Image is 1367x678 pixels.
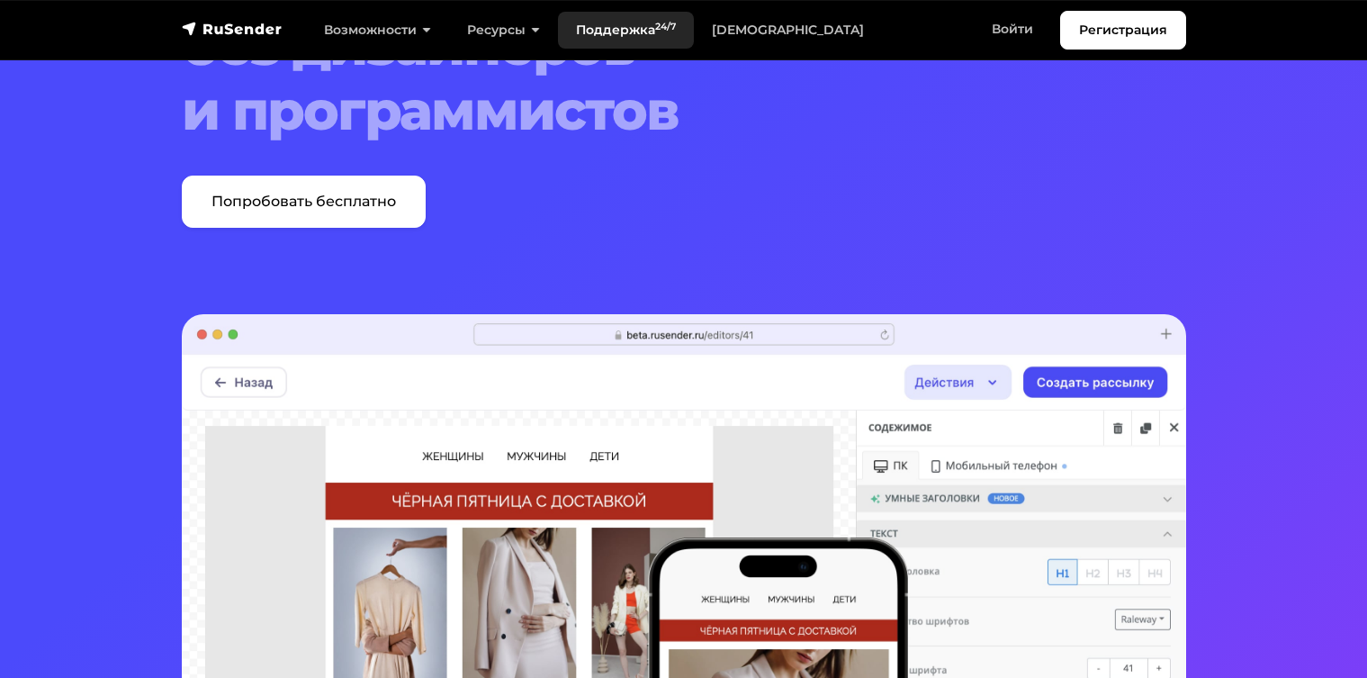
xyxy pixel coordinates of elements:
span: без дизайнеров и программистов [182,14,1101,143]
a: Попробовать бесплатно [182,176,426,228]
a: [DEMOGRAPHIC_DATA] [694,12,882,49]
a: Войти [974,11,1051,48]
sup: 24/7 [655,21,676,32]
a: Возможности [306,12,449,49]
a: Поддержка24/7 [558,12,694,49]
a: Регистрация [1060,11,1186,50]
img: RuSender [182,20,283,38]
a: Ресурсы [449,12,558,49]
